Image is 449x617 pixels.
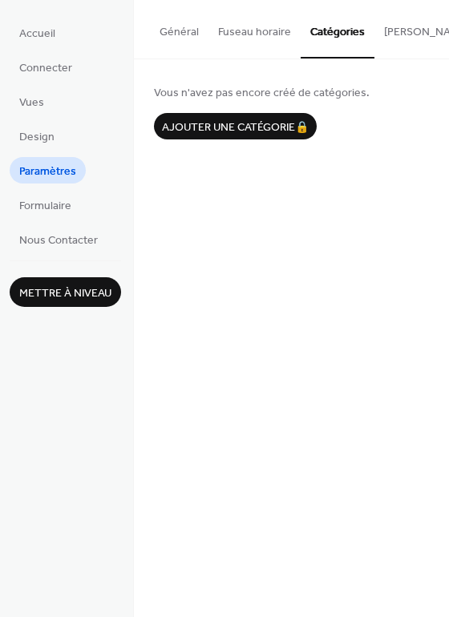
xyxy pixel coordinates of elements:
a: Formulaire [10,192,81,218]
span: Connecter [19,60,72,77]
span: Paramètres [19,163,76,180]
a: Nous Contacter [10,226,107,252]
span: Mettre à niveau [19,285,111,302]
a: Connecter [10,54,82,80]
a: Accueil [10,19,65,46]
span: Nous Contacter [19,232,98,249]
a: Vues [10,88,54,115]
span: Vous n'avez pas encore créé de catégories. [154,85,429,102]
button: Mettre à niveau [10,277,121,307]
span: Design [19,129,55,146]
span: Accueil [19,26,55,42]
span: Formulaire [19,198,71,215]
span: Vues [19,95,44,111]
a: Paramètres [10,157,86,183]
a: Design [10,123,64,149]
